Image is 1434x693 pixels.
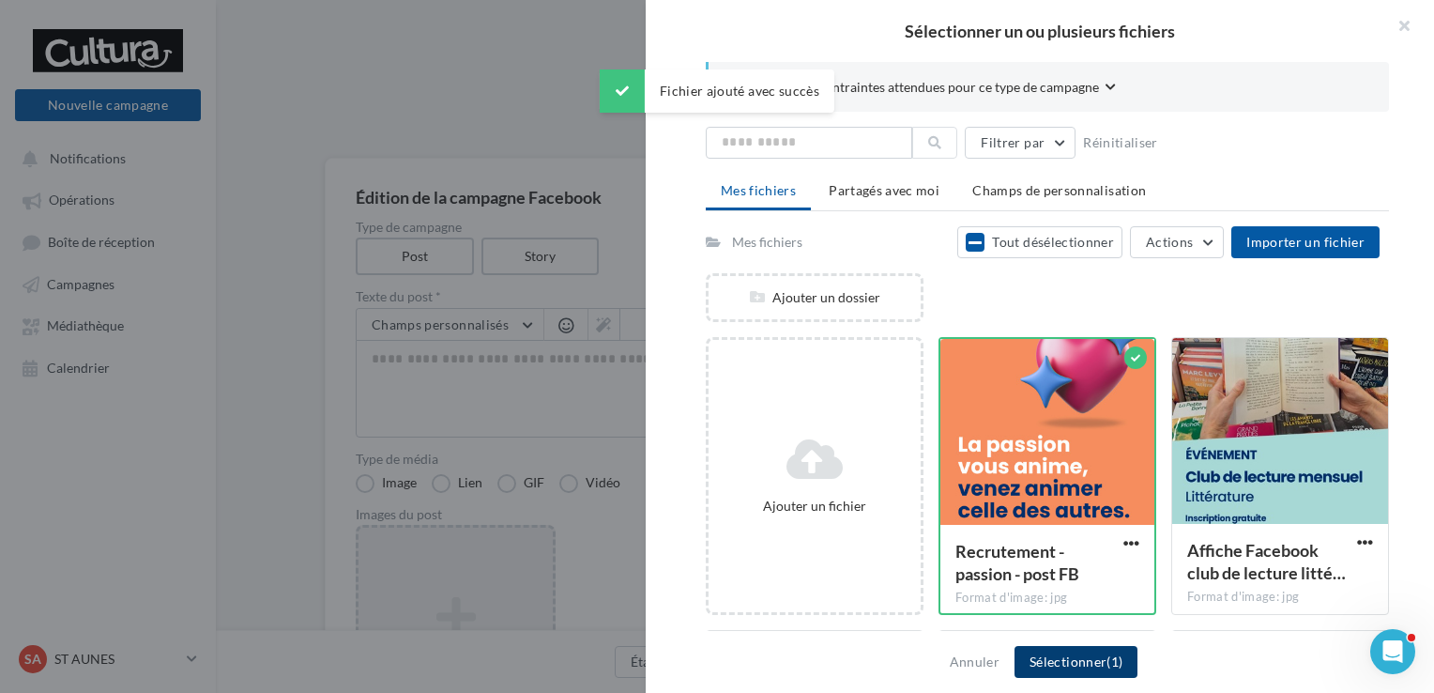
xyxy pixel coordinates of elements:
div: Format d'image: jpg [955,590,1139,607]
span: (1) [1106,654,1122,670]
div: Ajouter un fichier [716,497,913,516]
button: Importer un fichier [1231,226,1380,258]
span: Affiche Facebook club de lecture litté_page-0001 [1187,540,1346,583]
span: Champs de personnalisation [972,182,1146,198]
div: Format d'image: jpg [1187,589,1373,606]
button: Sélectionner(1) [1014,646,1137,678]
iframe: Intercom live chat [1370,629,1415,674]
button: Tout désélectionner [957,226,1122,258]
div: Mes fichiers [732,233,802,252]
span: Mes fichiers [721,182,796,198]
span: Consulter les contraintes attendues pour ce type de campagne [739,78,1099,97]
span: Importer un fichier [1246,234,1365,250]
span: Recrutement - passion - post FB [955,541,1079,584]
button: Annuler [942,651,1007,673]
button: Filtrer par [965,127,1075,159]
span: Partagés avec moi [829,182,939,198]
h2: Sélectionner un ou plusieurs fichiers [676,23,1404,39]
div: Ajouter un dossier [709,288,921,307]
button: Réinitialiser [1075,131,1166,154]
button: Consulter les contraintes attendues pour ce type de campagne [739,77,1116,100]
span: Actions [1146,234,1193,250]
button: Actions [1130,226,1224,258]
div: Fichier ajouté avec succès [600,69,834,113]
